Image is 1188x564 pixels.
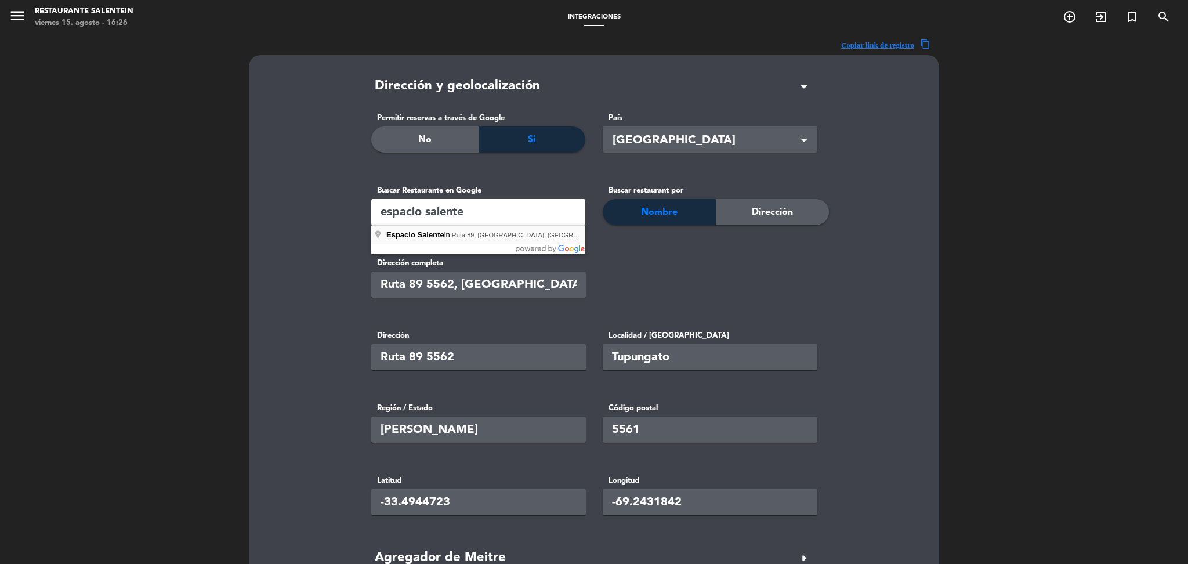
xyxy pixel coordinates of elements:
label: Latitud [371,475,585,487]
label: País [603,112,817,124]
div: viernes 15. agosto - 16:26 [35,17,133,29]
span: Espacio Salente [386,230,444,239]
label: Buscar Restaurante en Google [371,185,585,197]
span: Dirección [752,205,793,220]
span: in [386,230,452,239]
label: Región / Estado [371,402,585,414]
div: Restaurante Salentein [35,6,133,17]
span: Ruta 89, [GEOGRAPHIC_DATA], [GEOGRAPHIC_DATA], [GEOGRAPHIC_DATA] [452,232,684,238]
i: turned_in_not [1125,10,1139,24]
span: Dirección y geolocalización [375,76,540,97]
label: Permitir reservas a través de Google [371,112,585,124]
span: Integraciones [562,14,626,20]
span: Nombre [641,205,678,220]
button: menu [9,7,26,28]
input: Escriba aquí su búsqueda [371,199,585,225]
i: search [1157,10,1171,24]
label: Código postal [603,402,817,414]
label: Longitud [603,475,817,487]
label: Localidad / [GEOGRAPHIC_DATA] [603,330,817,342]
i: add_circle_outline [1063,10,1077,24]
label: Dirección completa [371,257,817,269]
span: Si [528,132,535,147]
span: Copiar link de registro [841,39,914,51]
span: content_copy [920,39,930,51]
label: Dirección [371,330,585,342]
i: exit_to_app [1094,10,1108,24]
span: arrow_drop_down [795,77,813,96]
i: menu [9,7,26,24]
button: Dirección y geolocalizaciónarrow_drop_down [371,75,817,97]
span: No [418,132,432,147]
span: [GEOGRAPHIC_DATA] [613,131,812,150]
label: Buscar restaurant por [603,185,817,197]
